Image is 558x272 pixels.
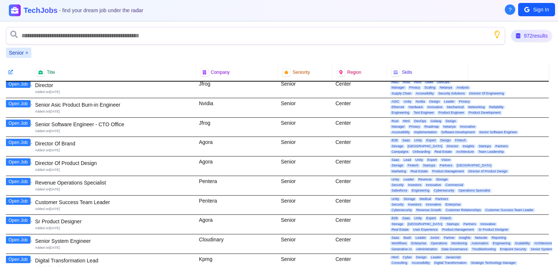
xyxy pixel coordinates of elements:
span: Lead [402,158,413,162]
span: [GEOGRAPHIC_DATA] [406,144,444,148]
div: Senior [278,118,333,137]
span: B2B [390,138,399,142]
span: Engineering [410,189,431,193]
div: Cloudinary [196,234,278,254]
span: Seniority [293,69,310,75]
div: Center [333,215,387,234]
span: Supply Chain [390,92,413,96]
span: Consulting [390,261,409,265]
div: Senior Software Engineer - CTO Office [35,121,193,128]
div: Senior [278,79,333,98]
span: Senior Software Engineer [478,130,519,134]
div: 972 results [511,30,552,42]
span: Innovative [424,203,442,207]
span: Architecture [455,150,475,154]
div: Center [333,79,387,98]
span: Accessibility [390,130,411,134]
span: Engineering [491,241,512,245]
span: Expert [425,138,437,142]
button: Remove Senior filter [25,49,28,56]
span: Leader [430,255,443,259]
span: Unity [413,216,424,220]
span: Fintech [454,138,468,142]
div: Senior Asic Product Burn-in Engineer [35,101,193,109]
button: Open Job [6,100,31,107]
span: Director Of Engineering [468,92,506,96]
div: Senior [278,98,333,117]
span: - find your dream job under the radar [59,7,143,13]
span: Reliability [488,105,505,109]
span: Startups [477,144,493,148]
button: Open Job [6,80,31,88]
button: About Techjobs [505,4,515,15]
span: DevOps [436,80,451,84]
span: Reporting [490,236,507,240]
div: Agora [196,156,278,176]
span: Unity [413,138,424,142]
span: Expert [425,216,437,220]
span: Fintech [439,216,453,220]
span: [GEOGRAPHIC_DATA] [406,222,444,226]
span: Region [347,69,361,75]
span: Operations [429,241,448,245]
button: Open Job [6,158,31,166]
span: Partners [434,197,449,201]
span: Data Governance [440,247,469,251]
div: Senior [278,137,333,156]
button: Open Job [6,256,31,263]
div: Revenue Operations Specialist [35,179,193,186]
span: Generative AI [390,247,413,251]
span: Privacy [408,86,422,90]
div: Director Of Brand [35,140,193,147]
span: Unity [390,178,401,182]
span: ASIC [390,100,401,104]
span: Innovative [426,105,444,109]
div: Added on [DATE] [35,207,193,211]
div: Senior [278,176,333,195]
span: Manager [390,86,406,90]
span: Netanya [438,86,454,90]
span: Security [390,183,405,187]
span: Saas [401,138,411,142]
button: Open Job [6,178,31,185]
span: Lead [424,80,434,84]
span: Rust [390,119,400,123]
span: Commercial [444,183,465,187]
div: Added on [DATE] [35,187,193,192]
span: Security [390,203,405,207]
span: Digital Transformation [433,261,468,265]
span: Unity [414,158,425,162]
span: ? [509,6,512,13]
span: Salesforce [390,189,409,193]
span: Cybersecurity [390,208,413,212]
span: Bash [402,236,413,240]
span: Unity [402,100,413,104]
span: Customer Relationships [444,208,483,212]
span: Accessibility [410,261,431,265]
span: Revenue [417,178,433,182]
div: Center [333,234,387,254]
span: Vision [440,158,452,162]
span: Design [428,100,441,104]
span: Team Leadership [477,150,505,154]
span: Workflows [390,241,408,245]
span: Software Development [440,130,476,134]
span: Senior [9,49,24,56]
span: Administration [415,247,439,251]
span: DevOps [413,119,428,123]
span: Product Engineer [437,111,466,115]
div: Center [333,176,387,195]
button: Open Job [6,217,31,224]
span: R&D [390,80,400,84]
div: Senior [278,196,333,215]
span: Revenue Growth [415,208,443,212]
div: Added on [DATE] [35,226,193,231]
div: Digital Transformation Lead [35,257,193,264]
div: Center [333,118,387,137]
div: Center [333,137,387,156]
span: Innovative [479,222,497,226]
div: Center [333,196,387,215]
span: Director [445,144,460,148]
span: Javascript [444,255,462,259]
span: Company [211,69,230,75]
